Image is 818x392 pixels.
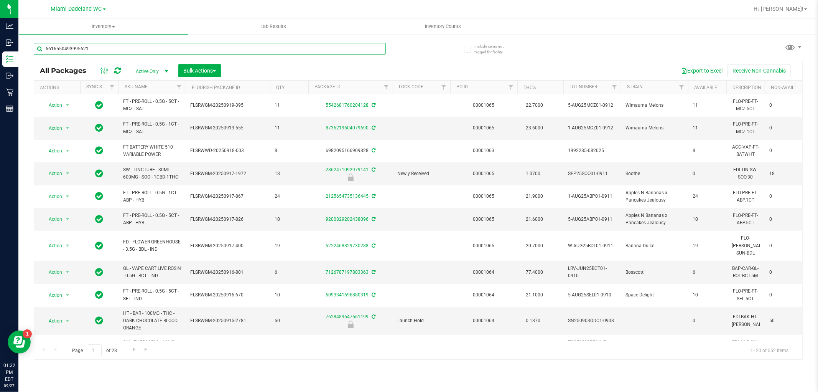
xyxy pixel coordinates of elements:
span: 0 [769,269,798,276]
span: select [63,191,72,202]
div: BAP-CAR-GL-ROL-BCT.5M [731,264,760,280]
span: select [63,100,72,111]
span: FLSRWGM-20250919-395 [190,102,265,109]
input: 1 [88,344,102,356]
span: 1 - 20 of 552 items [744,344,795,356]
a: Go to the next page [128,344,140,355]
span: FLSRWGM-20250917-867 [190,193,265,200]
inline-svg: Reports [6,105,13,112]
span: Sync from Compliance System [370,103,375,108]
span: Inventory Counts [415,23,472,30]
span: GL - VAPE CART LIVE ROSIN - 0.5G - BCT - IND [123,265,181,280]
span: Action [42,168,63,179]
span: 19 [693,242,722,250]
span: FLSRWGM-20250916-670 [190,291,265,299]
span: 22.7000 [522,100,547,111]
div: ACC-VAP-FT-BATWHT [731,143,760,159]
span: Sync from Compliance System [370,167,375,172]
span: In Sync [95,191,104,202]
p: 01:32 PM EDT [3,362,15,383]
a: Filter [608,81,621,94]
a: Qty [276,85,285,90]
span: Wimauma Melons [625,102,683,109]
span: Hi, [PERSON_NAME]! [754,6,803,12]
span: All Packages [40,66,94,75]
span: In Sync [95,168,104,179]
span: FLSRWGM-20250917-826 [190,216,265,223]
span: select [63,168,72,179]
div: FLO-PRE-FT-ABP.5CT [731,211,760,227]
span: 10 [275,216,304,223]
span: select [63,146,72,156]
span: In Sync [95,289,104,300]
span: Action [42,146,63,156]
span: 0 [769,193,798,200]
span: 21.9000 [522,191,547,202]
span: 0 [693,317,722,324]
span: Inventory [19,23,188,30]
a: 2125654735136445 [326,194,369,199]
inline-svg: Inbound [6,39,13,46]
a: Lot Number [569,84,597,89]
a: 2862471092979141 [326,167,369,172]
div: EDI-CAP-SW-TGDRM.40ct [731,338,760,354]
span: FT - PRE-ROLL - 0.5G - 1CT - MCZ - SAT [123,121,181,135]
div: FLO-[PERSON_NAME]-SUN-BDL [731,234,760,258]
span: 5-AUG25ABP01-0911 [568,216,616,223]
span: Newly Received [397,170,446,177]
span: Sync from Compliance System [370,125,375,131]
div: Launch Hold [307,321,394,328]
span: Action [42,100,63,111]
span: 0 [769,102,798,109]
span: Action [42,316,63,326]
span: In Sync [95,267,104,278]
span: 50 [275,317,304,324]
span: Action [42,240,63,251]
div: EDI-BAK-HT-[PERSON_NAME] [731,313,760,329]
span: Wimauma Melons [625,124,683,132]
span: 6 [275,269,304,276]
span: SEP25SOO01-0911 [568,170,616,177]
span: FLSRWGM-20250919-555 [190,124,265,132]
div: FLO-PRE-FT-SEL.5CT [731,287,760,303]
span: Action [42,290,63,301]
inline-svg: Inventory [6,55,13,63]
a: Strain [627,84,643,89]
div: Newly Received [307,174,394,181]
span: 0 [769,291,798,299]
span: Action [42,267,63,278]
a: Filter [173,81,186,94]
span: 0 [769,147,798,154]
span: In Sync [95,214,104,225]
span: SN250903ODC1-0908 [568,317,616,324]
span: In Sync [95,122,104,133]
button: Receive Non-Cannabis [727,64,791,77]
span: Action [42,123,63,134]
span: Apples N Bananas x Pancakes Jealousy [625,189,683,204]
span: In Sync [95,315,104,326]
span: 1-AUG25ABP01-0911 [568,193,616,200]
span: FT - PRE-ROLL - 0.5G - 5CT - SEL - IND [123,288,181,302]
inline-svg: Outbound [6,72,13,79]
span: Action [42,214,63,225]
div: FLO-PRE-FT-ABP.1CT [731,189,760,205]
a: Inventory Counts [358,18,528,35]
a: 00001065 [473,243,495,248]
span: Sync from Compliance System [370,292,375,298]
span: 10 [693,291,722,299]
span: FD - FLOWER GREENHOUSE - 3.5G - BDL - IND [123,238,181,253]
span: select [63,123,72,134]
a: Filter [380,81,393,94]
span: 18 [275,170,304,177]
span: In Sync [95,145,104,156]
span: 0 [693,170,722,177]
div: FLO-PRE-FT-MCZ.5CT [731,97,760,113]
span: Banana Dulce [625,242,683,250]
a: Package ID [314,84,341,89]
span: Sync from Compliance System [370,243,375,248]
span: Sync from Compliance System [370,270,375,275]
span: 1-AUG25MCZ01-0912 [568,124,616,132]
span: 10 [275,291,304,299]
span: FLSRWGM-20250915-2781 [190,317,265,324]
span: 6 [693,269,722,276]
